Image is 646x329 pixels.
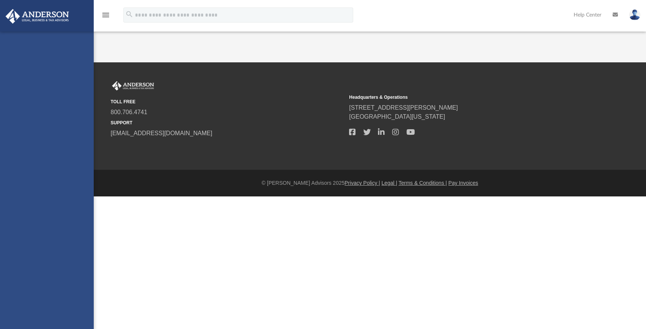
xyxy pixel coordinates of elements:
a: Terms & Conditions | [399,180,447,186]
a: menu [101,14,110,20]
a: [EMAIL_ADDRESS][DOMAIN_NAME] [111,130,212,136]
div: © [PERSON_NAME] Advisors 2025 [94,179,646,187]
i: search [125,10,133,18]
img: User Pic [629,9,640,20]
small: Headquarters & Operations [349,94,582,101]
img: Anderson Advisors Platinum Portal [3,9,71,24]
small: SUPPORT [111,119,344,126]
a: Privacy Policy | [345,180,380,186]
a: [GEOGRAPHIC_DATA][US_STATE] [349,113,445,120]
i: menu [101,11,110,20]
a: Pay Invoices [448,180,478,186]
a: Legal | [382,180,397,186]
img: Anderson Advisors Platinum Portal [111,81,156,91]
small: TOLL FREE [111,98,344,105]
a: 800.706.4741 [111,109,147,115]
a: [STREET_ADDRESS][PERSON_NAME] [349,104,458,111]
